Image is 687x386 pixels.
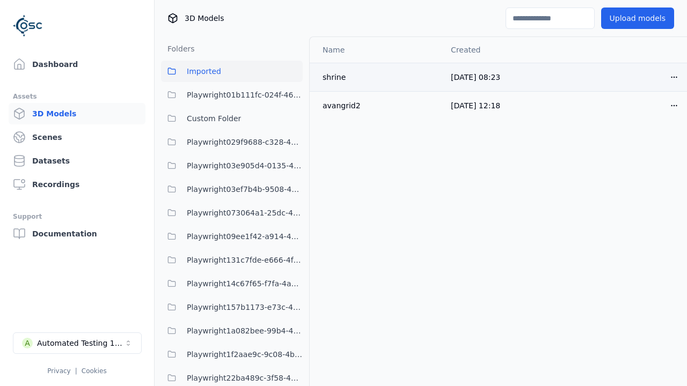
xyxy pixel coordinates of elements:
[13,11,43,41] img: Logo
[323,72,434,83] div: shrine
[161,273,303,294] button: Playwright14c67f65-f7fa-4a69-9dce-fa9a259dcaa1
[13,332,142,354] button: Select a workspace
[9,54,145,75] a: Dashboard
[601,8,674,29] button: Upload models
[187,206,303,219] span: Playwright073064a1-25dc-42be-bd5d-9b023c0ea8dd
[13,210,141,223] div: Support
[9,103,145,124] a: 3D Models
[451,101,500,110] span: [DATE] 12:18
[187,159,303,172] span: Playwright03e905d4-0135-4922-94e2-0c56aa41bf04
[187,254,303,266] span: Playwright131c7fde-e666-4f3e-be7e-075966dc97bc
[310,37,442,63] th: Name
[187,372,303,384] span: Playwright22ba489c-3f58-40ce-82d9-297bfd19b528
[22,338,33,348] div: A
[161,344,303,365] button: Playwright1f2aae9c-9c08-4bb6-a2d5-dc0ac64e971c
[161,249,303,271] button: Playwright131c7fde-e666-4f3e-be7e-075966dc97bc
[161,179,303,200] button: Playwright03ef7b4b-9508-47f0-8afd-5e0ec78663fc
[161,155,303,176] button: Playwright03e905d4-0135-4922-94e2-0c56aa41bf04
[161,43,195,54] h3: Folders
[187,88,303,101] span: Playwright01b111fc-024f-466d-9bae-c06bfb571c6d
[187,183,303,196] span: Playwright03ef7b4b-9508-47f0-8afd-5e0ec78663fc
[187,112,241,125] span: Custom Folder
[161,226,303,247] button: Playwright09ee1f42-a914-43b3-abf1-e7ca57cf5f96
[187,65,221,78] span: Imported
[161,296,303,318] button: Playwright157b1173-e73c-4808-a1ac-12e2e4cec217
[187,348,303,361] span: Playwright1f2aae9c-9c08-4bb6-a2d5-dc0ac64e971c
[82,367,107,375] a: Cookies
[37,338,124,348] div: Automated Testing 1 - Playwright
[187,301,303,314] span: Playwright157b1173-e73c-4808-a1ac-12e2e4cec217
[161,131,303,153] button: Playwright029f9688-c328-482d-9c42-3b0c529f8514
[187,136,303,149] span: Playwright029f9688-c328-482d-9c42-3b0c529f8514
[161,202,303,224] button: Playwright073064a1-25dc-42be-bd5d-9b023c0ea8dd
[161,320,303,342] button: Playwright1a082bee-99b4-4375-8133-1395ef4c0af5
[185,13,224,24] span: 3D Models
[187,230,303,243] span: Playwright09ee1f42-a914-43b3-abf1-e7ca57cf5f96
[451,73,500,81] span: [DATE] 08:23
[161,108,303,129] button: Custom Folder
[323,100,434,111] div: avangrid2
[9,127,145,148] a: Scenes
[13,90,141,103] div: Assets
[161,61,303,82] button: Imported
[187,324,303,337] span: Playwright1a082bee-99b4-4375-8133-1395ef4c0af5
[75,367,77,375] span: |
[442,37,564,63] th: Created
[187,277,303,290] span: Playwright14c67f65-f7fa-4a69-9dce-fa9a259dcaa1
[9,150,145,172] a: Datasets
[47,367,70,375] a: Privacy
[9,223,145,244] a: Documentation
[9,174,145,195] a: Recordings
[161,84,303,106] button: Playwright01b111fc-024f-466d-9bae-c06bfb571c6d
